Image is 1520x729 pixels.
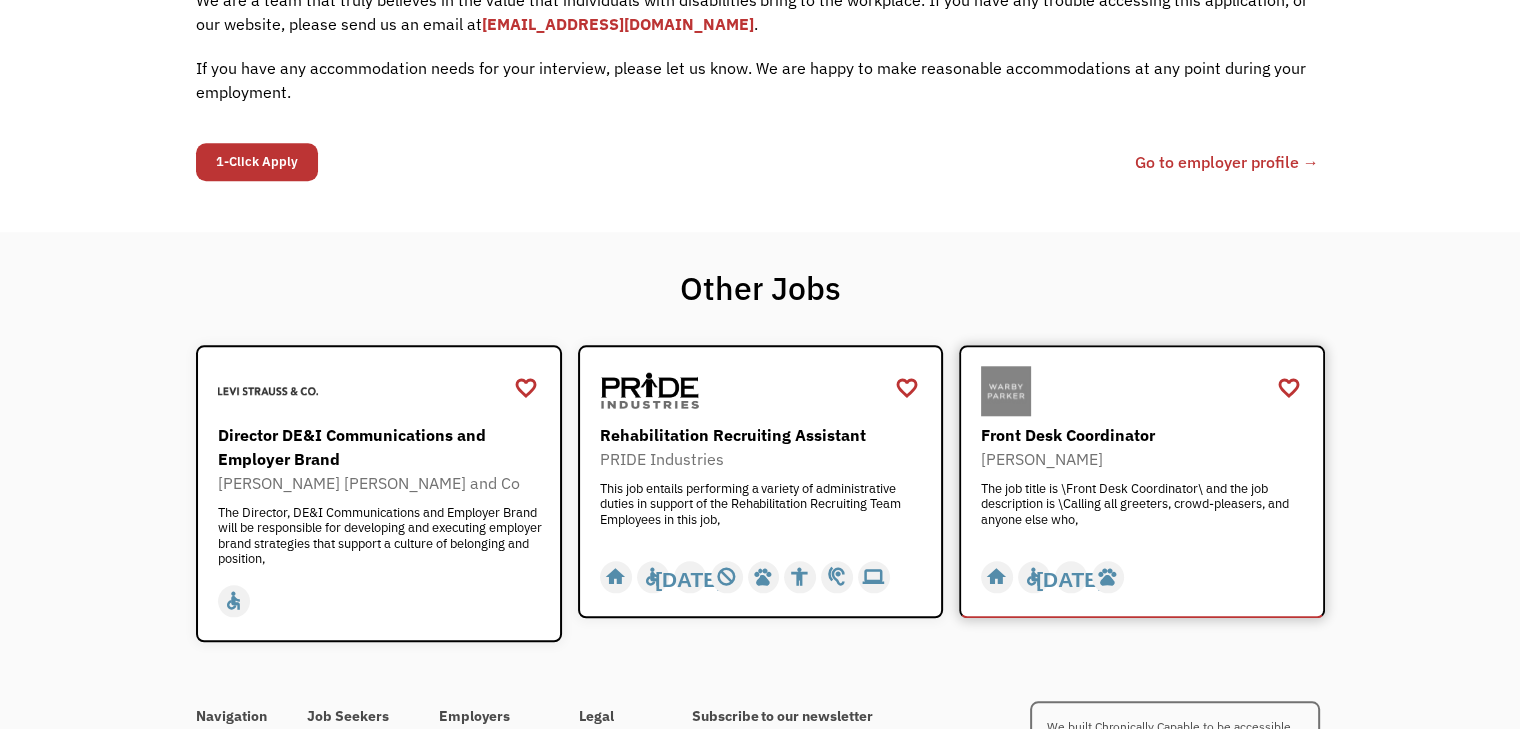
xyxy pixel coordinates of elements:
div: [DATE] [1036,562,1105,592]
div: [PERSON_NAME] [981,447,1308,471]
div: Rehabilitation Recruiting Assistant [600,423,926,447]
div: accessibility [789,562,810,592]
div: not_interested [716,562,737,592]
img: Levi Strauss and Co [218,366,318,416]
h4: Job Seekers [307,708,399,726]
a: PRIDE IndustriesRehabilitation Recruiting AssistantPRIDE IndustriesThis job entails performing a ... [578,345,943,619]
div: computer [863,562,884,592]
div: pets [1097,562,1118,592]
div: The job title is \Front Desk Coordinator\ and the job description is \Calling all greeters, crowd... [981,481,1308,541]
div: accessible [642,562,663,592]
div: home [605,562,626,592]
div: [DATE] [655,562,724,592]
div: [PERSON_NAME] [PERSON_NAME] and Co [218,471,545,495]
div: accessible [1023,562,1044,592]
p: If you have any accommodation needs for your interview, please let us know. We are happy to make ... [196,56,1325,104]
h4: Subscribe to our newsletter [692,708,919,726]
h4: Legal [579,708,652,726]
div: This job entails performing a variety of administrative duties in support of the Rehabilitation R... [600,481,926,541]
a: favorite_border [514,373,538,403]
div: accessible [223,586,244,616]
img: Warby Parker [981,366,1031,416]
a: Warby ParkerFront Desk Coordinator[PERSON_NAME]The job title is \Front Desk Coordinator\ and the ... [959,345,1325,619]
input: 1-Click Apply [196,143,318,181]
div: hearing [826,562,847,592]
a: Levi Strauss and CoDirector DE&I Communications and Employer Brand[PERSON_NAME] [PERSON_NAME] and... [196,345,562,643]
a: favorite_border [895,373,919,403]
div: The Director, DE&I Communications and Employer Brand will be responsible for developing and execu... [218,505,545,565]
div: PRIDE Industries [600,447,926,471]
div: pets [753,562,773,592]
div: Director DE&I Communications and Employer Brand [218,423,545,471]
form: 1-Click Apply Form [196,138,318,186]
h4: Navigation [196,708,267,726]
div: home [986,562,1007,592]
a: [EMAIL_ADDRESS][DOMAIN_NAME] [482,14,754,34]
a: favorite_border [1277,373,1301,403]
img: PRIDE Industries [600,366,700,416]
a: Go to employer profile → [1135,150,1319,174]
div: Front Desk Coordinator [981,423,1308,447]
h4: Employers [439,708,539,726]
